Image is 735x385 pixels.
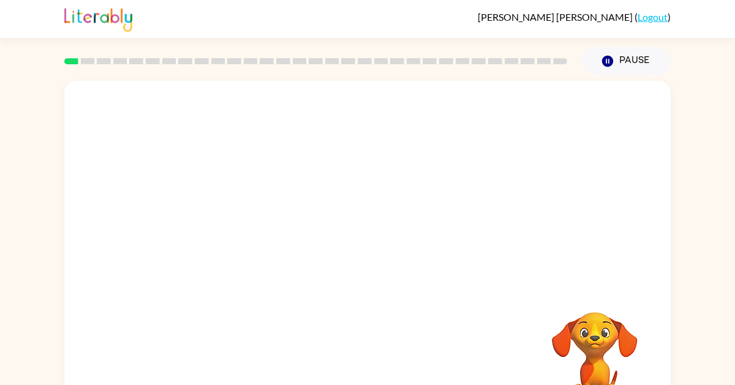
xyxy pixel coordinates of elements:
[582,47,671,75] button: Pause
[638,11,668,23] a: Logout
[478,11,671,23] div: ( )
[478,11,635,23] span: [PERSON_NAME] [PERSON_NAME]
[64,5,132,32] img: Literably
